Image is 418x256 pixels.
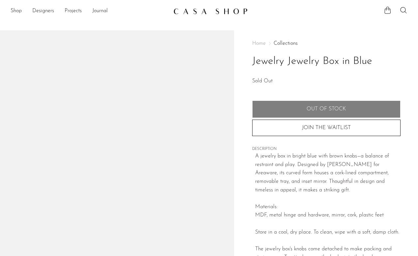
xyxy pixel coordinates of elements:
a: Collections [274,41,298,46]
nav: Breadcrumbs [252,41,401,46]
span: Materials: [255,204,278,210]
ul: NEW HEADER MENU [11,6,168,17]
span: Out of stock [307,106,346,112]
h1: Jewelry Jewelry Box in Blue [252,53,401,70]
a: Designers [32,7,54,15]
span: Home [252,41,266,46]
span: Sold Out [252,78,273,84]
button: JOIN THE WAITLIST [252,120,401,136]
a: Journal [92,7,108,15]
nav: Desktop navigation [11,6,168,17]
span: Store in a cool, dry place. To clean, wipe with a soft, damp cloth. [255,230,399,235]
a: Projects [65,7,82,15]
span: MDF, metal hinge and hardware, mirror, cork, plastic feet [255,213,384,218]
button: Add to cart [252,100,401,118]
a: Shop [11,7,22,15]
span: DESCRIPTION [252,146,401,152]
